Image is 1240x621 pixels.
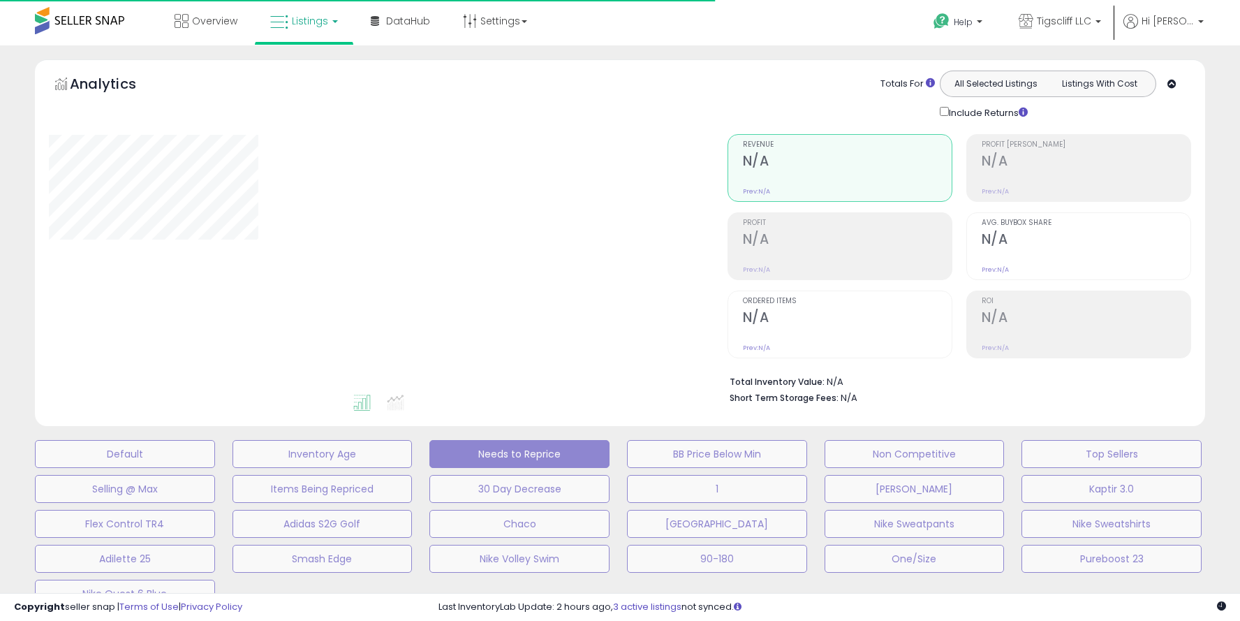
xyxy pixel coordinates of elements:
[880,78,935,91] div: Totals For
[982,187,1009,196] small: Prev: N/A
[982,231,1190,250] h2: N/A
[1021,510,1202,538] button: Nike Sweatshirts
[944,75,1048,93] button: All Selected Listings
[119,600,179,613] a: Terms of Use
[743,265,770,274] small: Prev: N/A
[627,475,807,503] button: 1
[232,510,413,538] button: Adidas S2G Golf
[292,14,328,28] span: Listings
[35,580,215,608] button: Nike Quest 6 Blue
[743,344,770,352] small: Prev: N/A
[35,440,215,468] button: Default
[730,372,1181,389] li: N/A
[627,545,807,573] button: 90-180
[192,14,237,28] span: Overview
[181,600,242,613] a: Privacy Policy
[1021,545,1202,573] button: Pureboost 23
[982,265,1009,274] small: Prev: N/A
[232,545,413,573] button: Smash Edge
[734,602,741,611] i: Click here to read more about un-synced listings.
[1021,440,1202,468] button: Top Sellers
[35,510,215,538] button: Flex Control TR4
[982,309,1190,328] h2: N/A
[232,440,413,468] button: Inventory Age
[982,219,1190,227] span: Avg. Buybox Share
[825,545,1005,573] button: One/Size
[70,74,163,97] h5: Analytics
[613,600,681,613] a: 3 active listings
[1047,75,1151,93] button: Listings With Cost
[1021,475,1202,503] button: Kaptir 3.0
[743,153,952,172] h2: N/A
[743,298,952,305] span: Ordered Items
[825,440,1005,468] button: Non Competitive
[35,545,215,573] button: Adilette 25
[954,16,973,28] span: Help
[825,510,1005,538] button: Nike Sweatpants
[730,392,839,404] b: Short Term Storage Fees:
[743,309,952,328] h2: N/A
[982,153,1190,172] h2: N/A
[982,298,1190,305] span: ROI
[429,440,610,468] button: Needs to Reprice
[1142,14,1194,28] span: Hi [PERSON_NAME]
[35,475,215,503] button: Selling @ Max
[933,13,950,30] i: Get Help
[438,601,1226,614] div: Last InventoryLab Update: 2 hours ago, not synced.
[429,510,610,538] button: Chaco
[14,600,65,613] strong: Copyright
[232,475,413,503] button: Items Being Repriced
[982,344,1009,352] small: Prev: N/A
[922,2,996,45] a: Help
[929,104,1045,120] div: Include Returns
[743,231,952,250] h2: N/A
[429,475,610,503] button: 30 Day Decrease
[743,187,770,196] small: Prev: N/A
[429,545,610,573] button: Nike Volley Swim
[1123,14,1204,45] a: Hi [PERSON_NAME]
[982,141,1190,149] span: Profit [PERSON_NAME]
[627,440,807,468] button: BB Price Below Min
[743,141,952,149] span: Revenue
[1037,14,1091,28] span: Tigscliff LLC
[730,376,825,388] b: Total Inventory Value:
[386,14,430,28] span: DataHub
[743,219,952,227] span: Profit
[841,391,857,404] span: N/A
[14,601,242,614] div: seller snap | |
[825,475,1005,503] button: [PERSON_NAME]
[627,510,807,538] button: [GEOGRAPHIC_DATA]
